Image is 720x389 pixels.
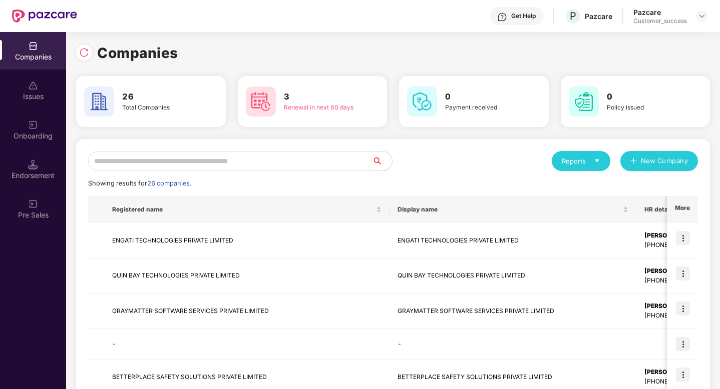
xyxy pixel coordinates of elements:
[390,196,636,223] th: Display name
[104,293,390,329] td: GRAYMATTER SOFTWARE SERVICES PRIVATE LIMITED
[390,223,636,258] td: ENGATI TECHNOLOGIES PRIVATE LIMITED
[676,367,690,381] img: icon
[97,42,178,64] h1: Companies
[246,86,276,116] img: svg+xml;base64,PHN2ZyB4bWxucz0iaHR0cDovL3d3dy53My5vcmcvMjAwMC9zdmciIHdpZHRoPSI2MCIgaGVpZ2h0PSI2MC...
[630,157,637,165] span: plus
[104,329,390,359] td: -
[84,86,114,116] img: svg+xml;base64,PHN2ZyB4bWxucz0iaHR0cDovL3d3dy53My5vcmcvMjAwMC9zdmciIHdpZHRoPSI2MCIgaGVpZ2h0PSI2MC...
[620,151,698,171] button: plusNew Company
[372,151,393,171] button: search
[585,11,612,21] div: Pazcare
[28,80,38,90] img: svg+xml;base64,PHN2ZyBpZD0iSXNzdWVzX2Rpc2FibGVkIiB4bWxucz0iaHR0cDovL3d3dy53My5vcmcvMjAwMC9zdmciIH...
[641,156,688,166] span: New Company
[676,337,690,351] img: icon
[112,205,374,213] span: Registered name
[497,12,507,22] img: svg+xml;base64,PHN2ZyBpZD0iSGVscC0zMngzMiIgeG1sbnM9Imh0dHA6Ly93d3cudzMub3JnLzIwMDAvc3ZnIiB3aWR0aD...
[372,157,392,165] span: search
[407,86,437,116] img: svg+xml;base64,PHN2ZyB4bWxucz0iaHR0cDovL3d3dy53My5vcmcvMjAwMC9zdmciIHdpZHRoPSI2MCIgaGVpZ2h0PSI2MC...
[104,223,390,258] td: ENGATI TECHNOLOGIES PRIVATE LIMITED
[511,12,536,20] div: Get Help
[667,196,698,223] th: More
[88,179,191,187] span: Showing results for
[633,17,687,25] div: Customer_success
[398,205,621,213] span: Display name
[122,90,197,103] h3: 26
[569,86,599,116] img: svg+xml;base64,PHN2ZyB4bWxucz0iaHR0cDovL3d3dy53My5vcmcvMjAwMC9zdmciIHdpZHRoPSI2MCIgaGVpZ2h0PSI2MC...
[28,159,38,169] img: svg+xml;base64,PHN2ZyB3aWR0aD0iMTQuNSIgaGVpZ2h0PSIxNC41IiB2aWV3Qm94PSIwIDAgMTYgMTYiIGZpbGw9Im5vbm...
[607,103,681,112] div: Policy issued
[122,103,197,112] div: Total Companies
[28,120,38,130] img: svg+xml;base64,PHN2ZyB3aWR0aD0iMjAiIGhlaWdodD0iMjAiIHZpZXdCb3g9IjAgMCAyMCAyMCIgZmlsbD0ibm9uZSIgeG...
[28,199,38,209] img: svg+xml;base64,PHN2ZyB3aWR0aD0iMjAiIGhlaWdodD0iMjAiIHZpZXdCb3g9IjAgMCAyMCAyMCIgZmlsbD0ibm9uZSIgeG...
[390,329,636,359] td: -
[284,90,358,103] h3: 3
[390,293,636,329] td: GRAYMATTER SOFTWARE SERVICES PRIVATE LIMITED
[104,258,390,294] td: QUIN BAY TECHNOLOGIES PRIVATE LIMITED
[104,196,390,223] th: Registered name
[147,179,191,187] span: 26 companies.
[390,258,636,294] td: QUIN BAY TECHNOLOGIES PRIVATE LIMITED
[676,301,690,315] img: icon
[79,47,89,57] img: svg+xml;base64,PHN2ZyBpZD0iUmVsb2FkLTMyeDMyIiB4bWxucz0iaHR0cDovL3d3dy53My5vcmcvMjAwMC9zdmciIHdpZH...
[445,90,520,103] h3: 0
[698,12,706,20] img: svg+xml;base64,PHN2ZyBpZD0iRHJvcGRvd24tMzJ4MzIiIHhtbG5zPSJodHRwOi8vd3d3LnczLm9yZy8yMDAwL3N2ZyIgd2...
[12,9,77,22] img: New Pazcare Logo
[594,157,600,164] span: caret-down
[633,7,687,17] div: Pazcare
[284,103,358,112] div: Renewal in next 60 days
[607,90,681,103] h3: 0
[676,231,690,245] img: icon
[28,41,38,51] img: svg+xml;base64,PHN2ZyBpZD0iQ29tcGFuaWVzIiB4bWxucz0iaHR0cDovL3d3dy53My5vcmcvMjAwMC9zdmciIHdpZHRoPS...
[445,103,520,112] div: Payment received
[570,10,576,22] span: P
[676,266,690,280] img: icon
[562,156,600,166] div: Reports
